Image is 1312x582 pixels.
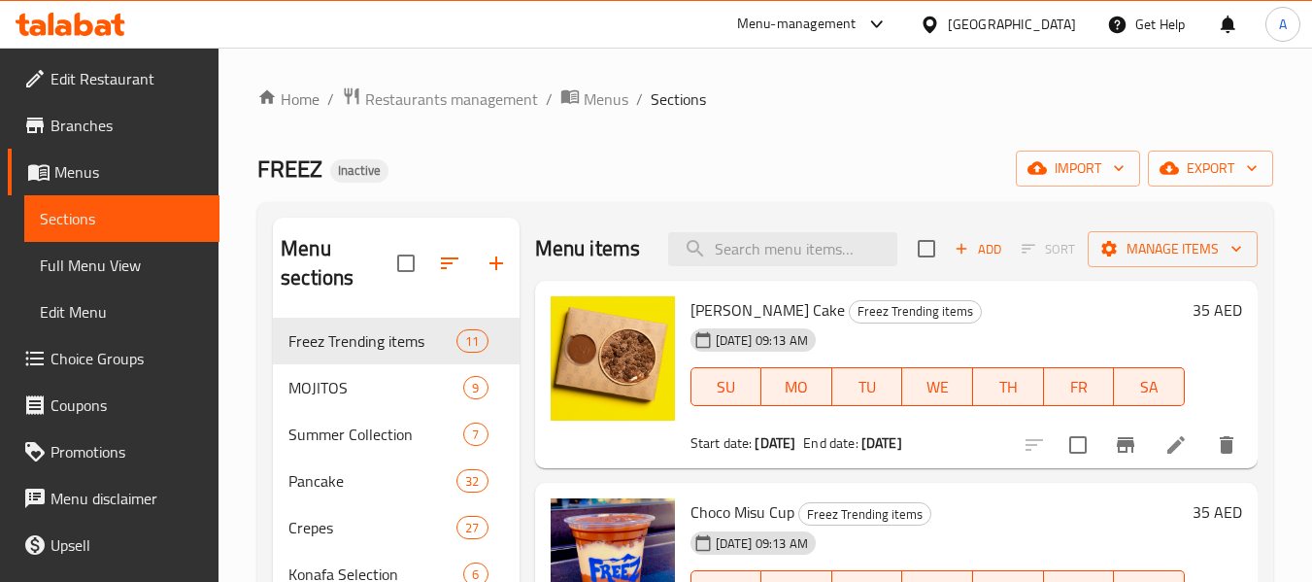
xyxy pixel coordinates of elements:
a: Branches [8,102,219,149]
span: Sections [40,207,204,230]
a: Menus [560,86,628,112]
span: Select section first [1009,234,1088,264]
span: import [1031,156,1125,181]
button: delete [1203,422,1250,468]
button: TH [973,367,1044,406]
a: Edit menu item [1164,433,1188,457]
span: Promotions [50,440,204,463]
div: Crepes27 [273,504,519,551]
span: Freez Trending items [850,300,981,323]
div: Freez Trending items [849,300,982,324]
span: Select to update [1058,425,1098,465]
span: Choice Groups [50,347,204,370]
span: Select all sections [386,243,426,284]
b: [DATE] [861,430,902,456]
span: Start date: [690,430,753,456]
button: Add section [473,240,520,287]
span: Freez Trending items [799,503,930,526]
b: [DATE] [755,430,795,456]
div: items [456,329,488,353]
a: Edit Restaurant [8,55,219,102]
span: Edit Restaurant [50,67,204,90]
span: Pancake [288,469,456,493]
div: items [456,469,488,493]
span: A [1279,14,1287,35]
button: Branch-specific-item [1102,422,1149,468]
span: 9 [464,379,487,397]
img: Ahmad’Z Cake [551,296,675,421]
a: Home [257,87,320,111]
span: End date: [803,430,858,456]
span: 11 [457,332,487,351]
a: Restaurants management [342,86,538,112]
button: export [1148,151,1273,187]
span: MO [769,373,824,401]
span: Restaurants management [365,87,538,111]
span: [PERSON_NAME] Cake [690,295,845,325]
span: Menus [584,87,628,111]
h6: 35 AED [1193,498,1242,526]
span: TU [840,373,895,401]
span: SU [699,373,755,401]
div: Pancake32 [273,458,519,504]
span: Inactive [330,162,388,179]
span: Branches [50,114,204,137]
button: SA [1114,367,1185,406]
span: Summer Collection [288,423,463,446]
nav: breadcrumb [257,86,1273,112]
div: items [463,423,488,446]
h2: Menu sections [281,234,396,292]
span: MOJITOS [288,376,463,399]
span: Select section [906,228,947,269]
span: Edit Menu [40,300,204,324]
span: Coupons [50,394,204,417]
span: Freez Trending items [288,329,456,353]
div: Inactive [330,159,388,183]
span: WE [910,373,965,401]
span: Sections [651,87,706,111]
span: FREEZ [257,147,322,190]
div: Menu-management [737,13,857,36]
span: 7 [464,426,487,444]
a: Menu disclaimer [8,475,219,522]
span: FR [1052,373,1107,401]
a: Menus [8,149,219,195]
span: Menus [54,160,204,184]
span: Upsell [50,533,204,557]
a: Sections [24,195,219,242]
span: Menu disclaimer [50,487,204,510]
li: / [546,87,553,111]
a: Edit Menu [24,289,219,335]
span: Add [952,238,1004,260]
button: SU [690,367,762,406]
div: Freez Trending items [798,502,931,526]
button: WE [902,367,973,406]
button: MO [761,367,832,406]
div: [GEOGRAPHIC_DATA] [948,14,1076,35]
span: Crepes [288,516,456,539]
div: Freez Trending items11 [273,318,519,364]
a: Choice Groups [8,335,219,382]
span: Add item [947,234,1009,264]
span: Manage items [1103,237,1242,261]
span: [DATE] 09:13 AM [708,534,816,553]
li: / [636,87,643,111]
a: Full Menu View [24,242,219,289]
h2: Menu items [535,234,641,263]
div: Summer Collection7 [273,411,519,458]
div: MOJITOS9 [273,364,519,411]
span: TH [981,373,1036,401]
span: Sort sections [426,240,473,287]
span: 32 [457,472,487,491]
span: Full Menu View [40,254,204,277]
input: search [668,232,897,266]
button: TU [832,367,903,406]
span: Choco Misu Cup [690,497,794,527]
a: Coupons [8,382,219,428]
span: SA [1122,373,1177,401]
button: FR [1044,367,1115,406]
span: export [1163,156,1258,181]
span: [DATE] 09:13 AM [708,331,816,350]
span: 27 [457,519,487,537]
